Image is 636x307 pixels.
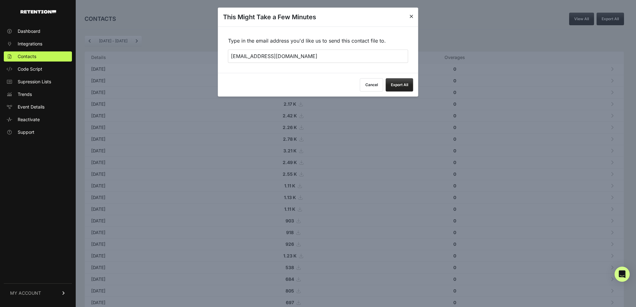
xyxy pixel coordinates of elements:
span: Event Details [18,104,44,110]
a: Trends [4,89,72,99]
span: Reactivate [18,116,40,123]
span: Trends [18,91,32,97]
span: Dashboard [18,28,40,34]
a: Supression Lists [4,77,72,87]
a: Support [4,127,72,137]
span: Support [18,129,34,135]
a: Code Script [4,64,72,74]
span: Integrations [18,41,42,47]
span: Contacts [18,53,36,60]
a: Dashboard [4,26,72,36]
span: MY ACCOUNT [10,290,41,296]
a: Event Details [4,102,72,112]
h3: This Might Take a Few Minutes [223,13,316,21]
div: Type in the email address you'd like us to send this contact file to. [218,27,418,73]
button: Export All [386,78,413,92]
img: Retention.com [21,10,56,14]
span: Code Script [18,66,42,72]
a: Integrations [4,39,72,49]
a: MY ACCOUNT [4,283,72,303]
span: Supression Lists [18,79,51,85]
div: Open Intercom Messenger [615,267,630,282]
input: + Add recipient [228,50,408,63]
a: Contacts [4,51,72,62]
a: Reactivate [4,115,72,125]
button: Cancel [360,78,383,92]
